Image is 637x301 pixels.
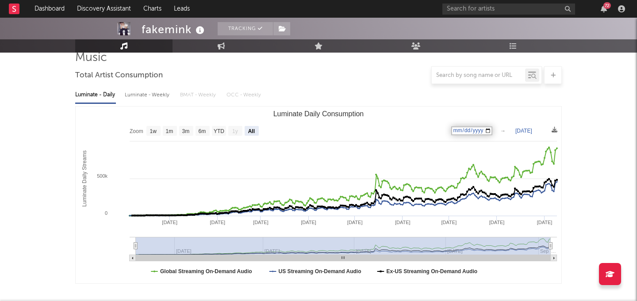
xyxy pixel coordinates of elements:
button: 72 [601,5,607,12]
svg: Luminate Daily Consumption [76,107,561,283]
text: Sep '… [540,248,556,254]
text: All [248,128,255,134]
text: 500k [97,173,107,179]
text: Luminate Daily Consumption [273,110,364,118]
text: Zoom [130,128,143,134]
div: 72 [603,2,611,9]
text: 1w [150,128,157,134]
input: Search for artists [442,4,575,15]
text: [DATE] [515,128,532,134]
text: [DATE] [162,220,177,225]
text: [DATE] [537,220,553,225]
text: [DATE] [395,220,411,225]
text: 0 [105,210,107,216]
text: YTD [214,128,224,134]
input: Search by song name or URL [432,72,525,79]
text: 6m [199,128,206,134]
text: [DATE] [441,220,457,225]
button: Tracking [218,22,273,35]
text: [DATE] [347,220,363,225]
text: [DATE] [301,220,316,225]
text: Ex-US Streaming On-Demand Audio [387,268,478,274]
text: 1y [232,128,238,134]
text: [DATE] [489,220,505,225]
div: fakemink [142,22,207,37]
div: Luminate - Daily [75,88,116,103]
text: [DATE] [253,220,269,225]
span: Music [75,53,107,63]
text: 3m [182,128,190,134]
div: Luminate - Weekly [125,88,171,103]
text: 1m [166,128,173,134]
text: [DATE] [210,220,225,225]
text: Global Streaming On-Demand Audio [160,268,252,274]
text: → [500,128,506,134]
text: Luminate Daily Streams [81,150,88,206]
text: US Streaming On-Demand Audio [279,268,361,274]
